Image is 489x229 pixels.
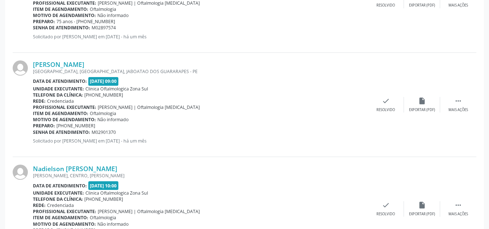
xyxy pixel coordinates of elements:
[33,202,46,208] b: Rede:
[98,208,200,215] span: [PERSON_NAME] | Oftalmologia [MEDICAL_DATA]
[448,212,468,217] div: Mais ações
[33,221,96,227] b: Motivo de agendamento:
[376,3,395,8] div: Resolvido
[33,98,46,104] b: Rede:
[418,97,426,105] i: insert_drive_file
[376,107,395,113] div: Resolvido
[33,104,96,110] b: Profissional executante:
[84,92,123,98] span: [PHONE_NUMBER]
[33,12,96,18] b: Motivo de agendamento:
[33,18,55,25] b: Preparo:
[98,104,200,110] span: [PERSON_NAME] | Oftalmologia [MEDICAL_DATA]
[33,78,87,84] b: Data de atendimento:
[382,201,390,209] i: check
[47,202,74,208] span: Credenciada
[33,86,84,92] b: Unidade executante:
[376,212,395,217] div: Resolvido
[418,201,426,209] i: insert_drive_file
[409,212,435,217] div: Exportar (PDF)
[33,173,368,179] div: [PERSON_NAME], CENTRO, [PERSON_NAME]
[47,98,74,104] span: Credenciada
[33,208,96,215] b: Profissional executante:
[33,34,368,40] p: Solicitado por [PERSON_NAME] em [DATE] - há um mês
[33,138,368,144] p: Solicitado por [PERSON_NAME] em [DATE] - há um mês
[92,129,116,135] span: M02901370
[13,165,28,180] img: img
[33,215,88,221] b: Item de agendamento:
[33,92,83,98] b: Telefone da clínica:
[84,196,123,202] span: [PHONE_NUMBER]
[409,107,435,113] div: Exportar (PDF)
[382,97,390,105] i: check
[97,221,128,227] span: Não informado
[33,196,83,202] b: Telefone da clínica:
[33,6,88,12] b: Item de agendamento:
[33,183,87,189] b: Data de atendimento:
[56,123,95,129] span: [PHONE_NUMBER]
[97,116,128,123] span: Não informado
[33,129,90,135] b: Senha de atendimento:
[33,190,84,196] b: Unidade executante:
[88,181,119,190] span: [DATE] 10:00
[409,3,435,8] div: Exportar (PDF)
[33,165,117,173] a: Nadielson [PERSON_NAME]
[92,25,116,31] span: M02897574
[33,123,55,129] b: Preparo:
[448,3,468,8] div: Mais ações
[90,110,116,116] span: Oftalmologia
[13,60,28,76] img: img
[85,86,148,92] span: Clinica Oftalmologica Zona Sul
[448,107,468,113] div: Mais ações
[90,6,116,12] span: Oftalmologia
[454,97,462,105] i: 
[88,77,119,85] span: [DATE] 09:00
[85,190,148,196] span: Clinica Oftalmologica Zona Sul
[56,18,115,25] span: 75 anos - [PHONE_NUMBER]
[33,110,88,116] b: Item de agendamento:
[33,116,96,123] b: Motivo de agendamento:
[454,201,462,209] i: 
[97,12,128,18] span: Não informado
[33,68,368,75] div: [GEOGRAPHIC_DATA], [GEOGRAPHIC_DATA], JABOATAO DOS GUARARAPES - PE
[33,25,90,31] b: Senha de atendimento:
[90,215,116,221] span: Oftalmologia
[33,60,84,68] a: [PERSON_NAME]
